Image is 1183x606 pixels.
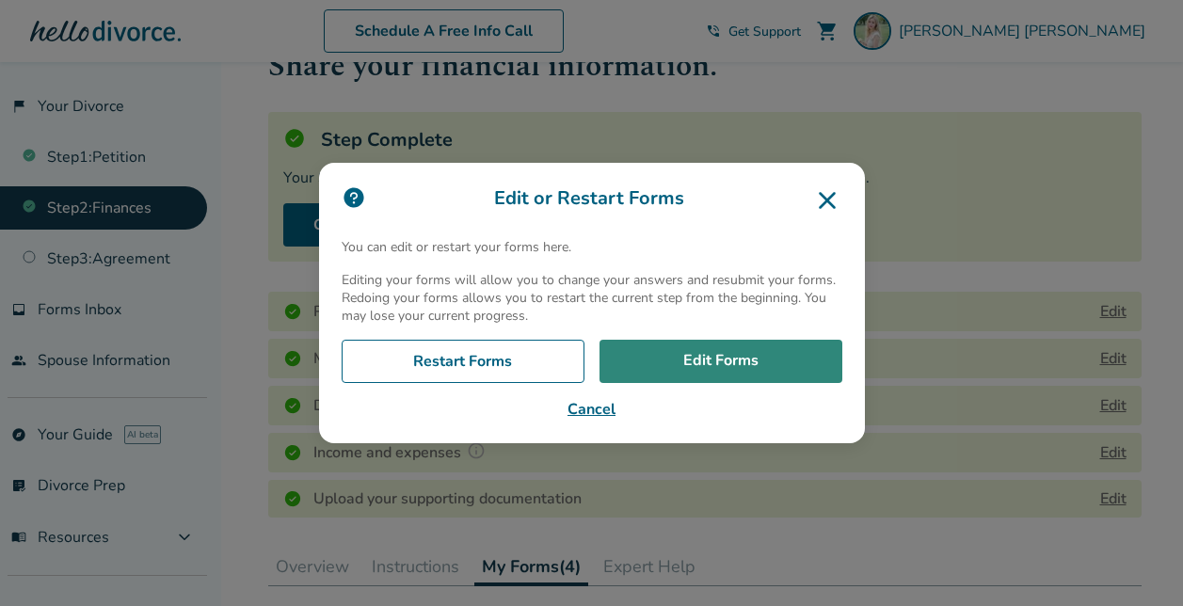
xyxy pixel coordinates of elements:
[342,238,842,256] p: You can edit or restart your forms here.
[342,340,584,383] a: Restart Forms
[1089,516,1183,606] iframe: Chat Widget
[342,185,842,215] h3: Edit or Restart Forms
[342,185,366,210] img: icon
[342,271,842,325] p: Editing your forms will allow you to change your answers and resubmit your forms. Redoing your fo...
[342,398,842,421] button: Cancel
[599,340,842,383] a: Edit Forms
